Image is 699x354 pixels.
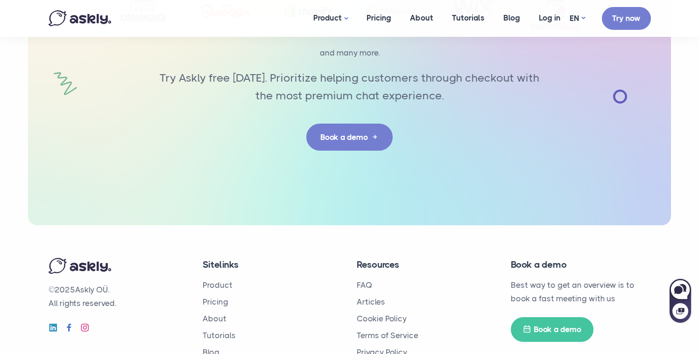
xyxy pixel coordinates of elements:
[203,314,226,323] a: About
[306,124,393,151] a: Book a demo
[570,12,585,25] a: EN
[357,314,407,323] a: Cookie Policy
[55,285,75,294] span: 2025
[151,69,548,105] p: Try Askly free [DATE]. Prioritize helping customers through checkout with the most premium chat e...
[49,258,111,274] img: Askly logo
[203,258,343,271] h4: Sitelinks
[100,46,600,60] p: and many more.
[203,297,228,306] a: Pricing
[357,297,385,306] a: Articles
[357,280,372,290] a: FAQ
[49,10,111,26] img: Askly
[203,331,236,340] a: Tutorials
[669,277,692,324] iframe: Askly chat
[511,278,651,305] p: Best way to get an overview is to book a fast meeting with us
[511,258,651,271] h4: Book a demo
[203,280,233,290] a: Product
[357,331,418,340] a: Terms of Service
[49,283,189,310] p: © Askly OÜ. All rights reserved.
[357,258,497,271] h4: Resources
[511,317,593,342] a: Book a demo
[602,7,651,30] a: Try now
